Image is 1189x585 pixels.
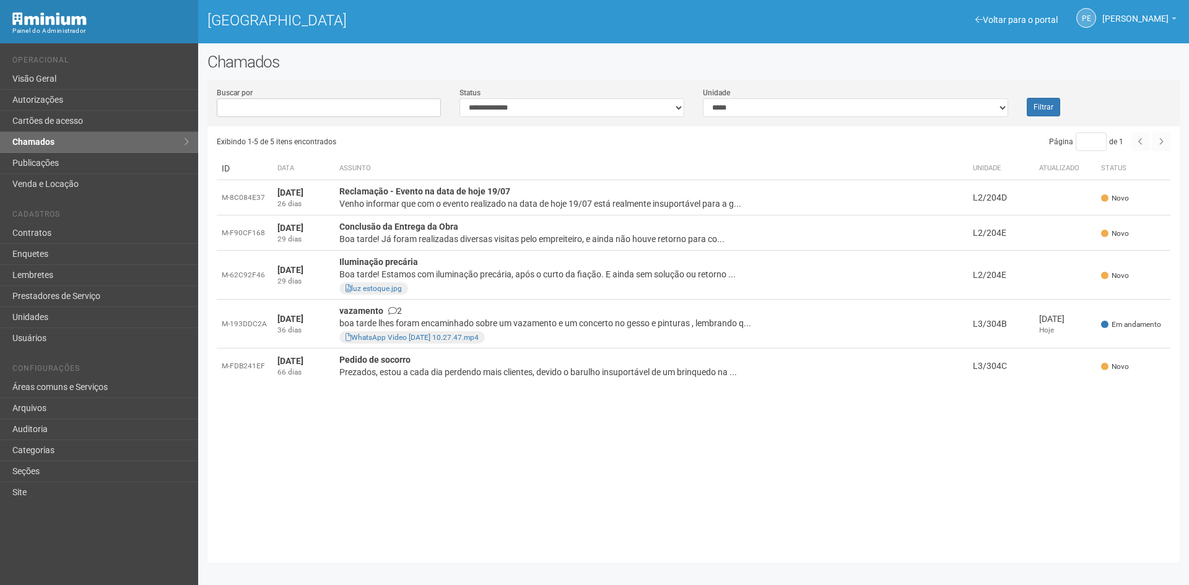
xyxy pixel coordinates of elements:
th: Unidade [968,157,1034,180]
div: Boa tarde! Já foram realizadas diversas visitas pelo empreiteiro, e ainda não houve retorno para ... [339,233,963,245]
td: M-62C92F46 [217,251,272,300]
li: Operacional [12,56,189,69]
strong: Iluminação precária [339,257,418,267]
span: Paula Eduarda Eyer [1102,2,1169,24]
span: Página de 1 [1049,137,1123,146]
div: Painel do Administrador [12,25,189,37]
strong: [DATE] [277,223,303,233]
span: Hoje [1039,326,1054,334]
span: Novo [1101,362,1129,372]
strong: [DATE] [277,356,303,366]
td: M-8C084E37 [217,180,272,215]
div: [DATE] [1039,313,1091,325]
span: 2 [388,306,402,316]
td: L2/204D [968,180,1034,215]
a: luz estoque.jpg [346,284,402,293]
td: ID [217,157,272,180]
div: Venho informar que com o evento realizado na data de hoje 19/07 está realmente insuportável para ... [339,197,963,210]
a: WhatsApp Video [DATE] 10.27.47.mp4 [346,333,479,342]
strong: Conclusão da Entrega da Obra [339,222,458,232]
th: Atualizado [1034,157,1096,180]
div: boa tarde lhes foram encaminhado sobre um vazamento e um concerto no gesso e pinturas , lembrando... [339,317,963,329]
label: Status [459,87,481,98]
a: Voltar para o portal [975,15,1058,25]
a: PE [1076,8,1096,28]
th: Assunto [334,157,968,180]
img: Minium [12,12,87,25]
h2: Chamados [207,53,1180,71]
span: Novo [1101,228,1129,239]
div: 29 dias [277,234,329,245]
div: Exibindo 1-5 de 5 itens encontrados [217,132,690,151]
span: Novo [1101,271,1129,281]
div: 29 dias [277,276,329,287]
td: L2/204E [968,251,1034,300]
div: Prezados, estou a cada dia perdendo mais clientes, devido o barulho insuportável de um brinquedo ... [339,366,963,378]
td: M-F90CF168 [217,215,272,251]
div: 36 dias [277,325,329,336]
strong: vazamento [339,306,383,316]
td: M-193DDC2A [217,300,272,349]
strong: [DATE] [277,314,303,324]
td: M-FDB241EF [217,349,272,384]
span: Em andamento [1101,319,1161,330]
label: Buscar por [217,87,253,98]
a: [PERSON_NAME] [1102,15,1177,25]
strong: [DATE] [277,188,303,197]
div: 66 dias [277,367,329,378]
button: Filtrar [1027,98,1060,116]
label: Unidade [703,87,730,98]
strong: Pedido de socorro [339,355,411,365]
td: L3/304C [968,349,1034,384]
div: Boa tarde! Estamos com iluminação precária, após o curto da fiação. E ainda sem solução ou retorn... [339,268,963,280]
strong: [DATE] [277,265,303,275]
div: 26 dias [277,199,329,209]
h1: [GEOGRAPHIC_DATA] [207,12,684,28]
td: L3/304B [968,300,1034,349]
span: Novo [1101,193,1129,204]
li: Configurações [12,364,189,377]
strong: Reclamação - Evento na data de hoje 19/07 [339,186,510,196]
td: L2/204E [968,215,1034,251]
li: Cadastros [12,210,189,223]
th: Data [272,157,334,180]
th: Status [1096,157,1170,180]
